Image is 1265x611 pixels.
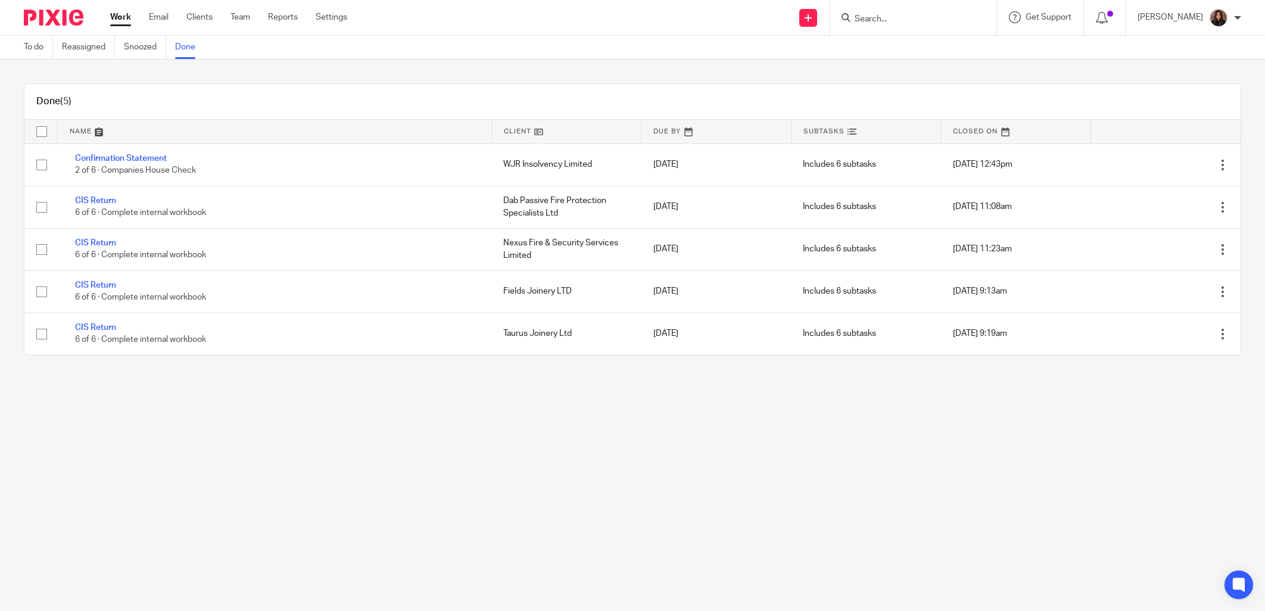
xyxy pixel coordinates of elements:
span: 6 of 6 · Complete internal workbook [75,336,206,344]
span: Includes 6 subtasks [803,245,876,253]
td: Fields Joinery LTD [491,270,641,313]
a: CIS Return [75,323,116,332]
td: [DATE] 9:13am [941,270,1091,313]
td: [DATE] [641,186,792,228]
span: 6 of 6 · Complete internal workbook [75,209,206,217]
td: [DATE] [641,144,792,186]
span: 6 of 6 · Complete internal workbook [75,251,206,260]
a: Reports [268,11,298,23]
span: 2 of 6 · Companies House Check [75,167,196,175]
input: Search [853,14,961,25]
td: Taurus Joinery Ltd [491,313,641,355]
span: 6 of 6 · Complete internal workbook [75,294,206,302]
a: Snoozed [124,36,166,59]
a: Reassigned [62,36,115,59]
span: (5) [60,96,71,106]
td: [DATE] 11:08am [941,186,1091,228]
a: Clients [186,11,213,23]
span: Includes 6 subtasks [803,160,876,169]
span: Includes 6 subtasks [803,287,876,295]
td: [DATE] 9:19am [941,313,1091,355]
p: [PERSON_NAME] [1138,11,1203,23]
td: Nexus Fire & Security Services Limited [491,228,641,270]
td: [DATE] 12:43pm [941,144,1091,186]
td: [DATE] [641,270,792,313]
td: [DATE] [641,313,792,355]
a: CIS Return [75,197,116,205]
td: WJR Insolvency Limited [491,144,641,186]
a: To do [24,36,53,59]
a: Confirmation Statement [75,154,167,163]
span: Get Support [1026,13,1071,21]
td: Dab Passive Fire Protection Specialists Ltd [491,186,641,228]
img: Pixie [24,10,83,26]
h1: Done [36,95,71,108]
td: [DATE] [641,228,792,270]
a: CIS Return [75,281,116,289]
a: Work [110,11,131,23]
span: Includes 6 subtasks [803,329,876,338]
a: Team [230,11,250,23]
a: Done [175,36,204,59]
img: Headshot.jpg [1209,8,1228,27]
span: Subtasks [803,128,845,135]
a: Settings [316,11,347,23]
td: [DATE] 11:23am [941,228,1091,270]
a: Email [149,11,169,23]
span: Includes 6 subtasks [803,202,876,211]
a: CIS Return [75,239,116,247]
